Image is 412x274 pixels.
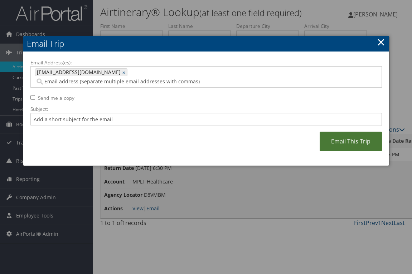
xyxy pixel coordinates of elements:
a: × [377,35,385,49]
input: Email address (Separate multiple email addresses with commas) [35,78,304,85]
a: Email This Trip [320,132,382,151]
span: [EMAIL_ADDRESS][DOMAIN_NAME] [35,69,121,76]
label: Email Address(es): [30,59,382,66]
a: × [122,69,127,76]
h2: Email Trip [23,36,389,52]
label: Subject: [30,106,382,113]
input: Add a short subject for the email [30,113,382,126]
label: Send me a copy [38,94,74,102]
